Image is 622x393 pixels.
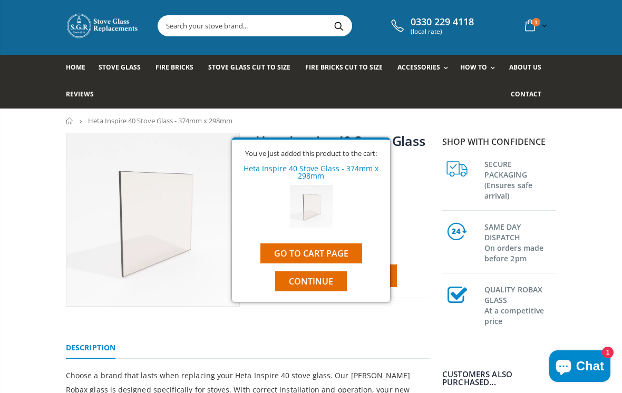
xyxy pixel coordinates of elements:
img: Heta Inspire 40 Stove Glass - 374mm x 298mm [290,185,333,228]
div: You've just added this product to the cart: [240,150,382,157]
span: Reviews [66,90,94,99]
a: Stove Glass [99,55,149,82]
span: Continue [289,276,333,287]
p: Shop with confidence [442,135,556,148]
a: Heta Inspire 40 Stove Glass - 374mm x 298mm [256,132,425,165]
a: Heta Inspire 40 Stove Glass - 374mm x 298mm [244,163,378,181]
span: About us [509,63,541,72]
inbox-online-store-chat: Shopify online store chat [546,350,614,385]
h3: SECURE PACKAGING (Ensures safe arrival) [484,157,556,201]
a: Description [66,338,115,359]
a: Home [66,55,93,82]
span: Fire Bricks [155,63,193,72]
img: widerectangularstoveglass_07177c3f-b7ef-4d41-b380-31aa51a642ed_800x_crop_center.webp [66,133,239,306]
a: Fire Bricks [155,55,201,82]
span: Fire Bricks Cut To Size [305,63,383,72]
span: Heta Inspire 40 Stove Glass - 374mm x 298mm [88,116,232,125]
a: About us [509,55,549,82]
button: Continue [275,271,347,291]
a: How To [460,55,500,82]
a: 1 [521,15,549,36]
span: 1 [532,18,540,26]
span: Contact [511,90,541,99]
span: Home [66,63,85,72]
a: Contact [511,82,549,109]
span: Accessories [397,63,440,72]
button: Search [327,16,351,36]
a: Go to cart page [260,243,362,263]
a: Fire Bricks Cut To Size [305,55,391,82]
img: Stove Glass Replacement [66,13,140,39]
span: Stove Glass [99,63,141,72]
input: Search your stove brand... [158,16,449,36]
a: Home [66,117,74,124]
span: How To [460,63,487,72]
a: Reviews [66,82,102,109]
a: Accessories [397,55,453,82]
a: Stove Glass Cut To Size [208,55,298,82]
h3: SAME DAY DISPATCH On orders made before 2pm [484,220,556,264]
span: Stove Glass Cut To Size [208,63,290,72]
div: Customers also purchased... [442,370,556,386]
h3: QUALITY ROBAX GLASS At a competitive price [484,282,556,327]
